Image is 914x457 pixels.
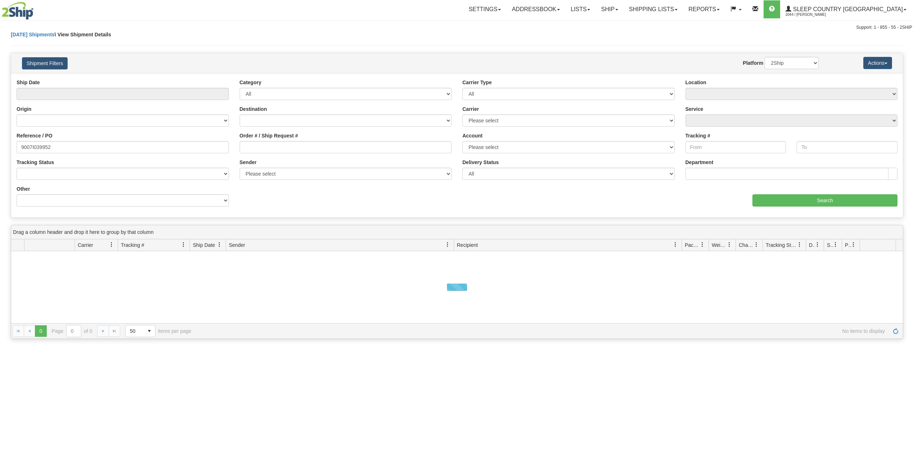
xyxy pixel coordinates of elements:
label: Ship Date [17,79,40,86]
span: Page 0 [35,325,46,337]
label: Tracking # [685,132,710,139]
a: Sleep Country [GEOGRAPHIC_DATA] 2044 / [PERSON_NAME] [780,0,912,18]
a: Carrier filter column settings [105,239,118,251]
a: Recipient filter column settings [669,239,682,251]
label: Tracking Status [17,159,54,166]
a: Tracking Status filter column settings [793,239,806,251]
label: Reference / PO [17,132,53,139]
label: Sender [240,159,257,166]
label: Order # / Ship Request # [240,132,298,139]
label: Service [685,105,703,113]
div: grid grouping header [11,225,903,239]
span: 2044 / [PERSON_NAME] [786,11,840,18]
label: Location [685,79,706,86]
label: Platform [743,59,763,67]
span: items per page [125,325,191,337]
input: To [797,141,897,153]
a: Addressbook [506,0,565,18]
label: Carrier [462,105,479,113]
input: From [685,141,786,153]
span: Sleep Country [GEOGRAPHIC_DATA] [791,6,903,12]
span: Pickup Status [845,241,851,249]
span: No items to display [202,328,885,334]
a: Charge filter column settings [750,239,763,251]
span: Tracking Status [766,241,797,249]
span: Tracking # [121,241,144,249]
span: Weight [712,241,727,249]
a: Shipping lists [624,0,683,18]
span: \ View Shipment Details [55,32,111,37]
span: Recipient [457,241,478,249]
span: Packages [685,241,700,249]
div: Support: 1 - 855 - 55 - 2SHIP [2,24,912,31]
label: Category [240,79,262,86]
span: Page sizes drop down [125,325,155,337]
span: Delivery Status [809,241,815,249]
button: Shipment Filters [22,57,68,69]
a: Tracking # filter column settings [177,239,190,251]
a: Lists [565,0,596,18]
span: Shipment Issues [827,241,833,249]
img: logo2044.jpg [2,2,33,20]
a: Sender filter column settings [442,239,454,251]
a: Weight filter column settings [723,239,736,251]
a: Refresh [890,325,901,337]
a: Packages filter column settings [696,239,709,251]
label: Department [685,159,714,166]
a: Reports [683,0,725,18]
a: Pickup Status filter column settings [847,239,860,251]
span: Charge [739,241,754,249]
span: select [144,325,155,337]
span: Page of 0 [52,325,92,337]
span: 50 [130,327,139,335]
label: Delivery Status [462,159,499,166]
label: Account [462,132,483,139]
label: Other [17,185,30,193]
label: Carrier Type [462,79,492,86]
a: Ship [596,0,623,18]
span: Sender [229,241,245,249]
span: Ship Date [193,241,215,249]
a: [DATE] Shipments [11,32,55,37]
input: Search [752,194,897,207]
label: Origin [17,105,31,113]
label: Destination [240,105,267,113]
iframe: chat widget [897,192,913,265]
a: Ship Date filter column settings [213,239,226,251]
button: Actions [863,57,892,69]
a: Shipment Issues filter column settings [829,239,842,251]
a: Settings [463,0,506,18]
a: Delivery Status filter column settings [811,239,824,251]
span: Carrier [78,241,93,249]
